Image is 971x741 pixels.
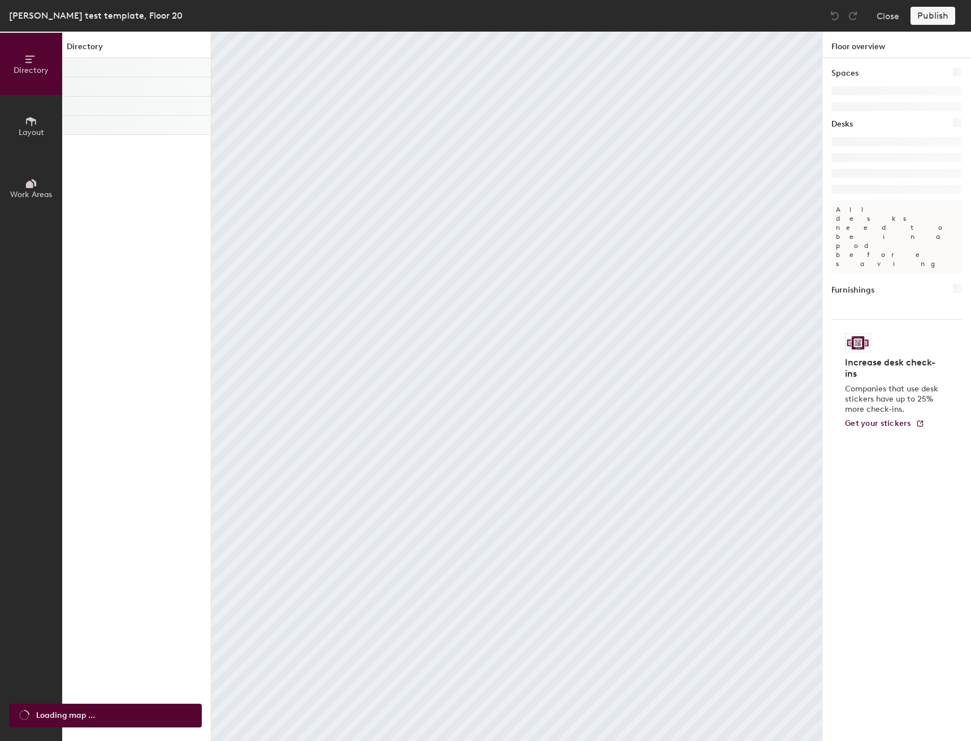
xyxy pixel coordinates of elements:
[845,419,925,429] a: Get your stickers
[211,32,822,741] canvas: Map
[831,284,874,297] h1: Furnishings
[19,128,44,137] span: Layout
[847,10,859,21] img: Redo
[14,66,49,75] span: Directory
[10,190,52,199] span: Work Areas
[9,8,183,23] div: [PERSON_NAME] test template, Floor 20
[845,333,871,352] img: Sticker logo
[829,10,840,21] img: Undo
[845,357,942,380] h4: Increase desk check-ins
[831,118,853,130] h1: Desks
[845,384,942,415] p: Companies that use desk stickers have up to 25% more check-ins.
[831,200,962,273] p: All desks need to be in a pod before saving
[36,709,95,722] span: Loading map ...
[877,7,899,25] button: Close
[62,41,211,58] h1: Directory
[845,419,911,428] span: Get your stickers
[831,67,859,80] h1: Spaces
[822,32,971,58] h1: Floor overview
